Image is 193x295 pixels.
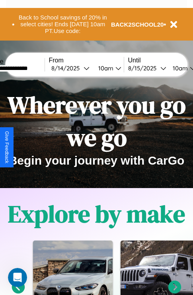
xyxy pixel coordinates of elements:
[128,64,160,72] div: 8 / 15 / 2025
[169,64,190,72] div: 10am
[111,21,164,28] b: BACK2SCHOOL20
[49,64,92,72] button: 8/14/2025
[94,64,115,72] div: 10am
[8,268,27,287] iframe: Intercom live chat
[51,64,84,72] div: 8 / 14 / 2025
[49,57,124,64] label: From
[8,198,185,230] h1: Explore by make
[4,131,10,163] div: Give Feedback
[15,12,111,37] button: Back to School savings of 20% in select cities! Ends [DATE] 10am PT.Use code:
[92,64,124,72] button: 10am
